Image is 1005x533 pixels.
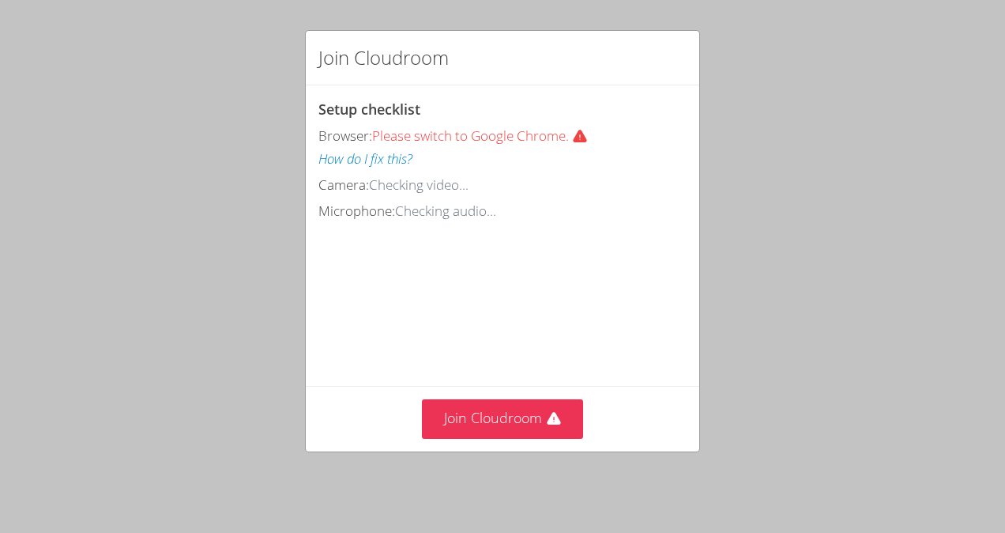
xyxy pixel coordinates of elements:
button: How do I fix this? [318,148,412,171]
button: Join Cloudroom [422,399,584,438]
span: Checking video... [369,176,469,194]
span: Microphone: [318,202,395,220]
span: Please switch to Google Chrome. [372,127,594,145]
span: Browser: [318,127,372,145]
span: Setup checklist [318,100,420,119]
span: Camera: [318,176,369,194]
h2: Join Cloudroom [318,43,449,72]
span: Checking audio... [395,202,496,220]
